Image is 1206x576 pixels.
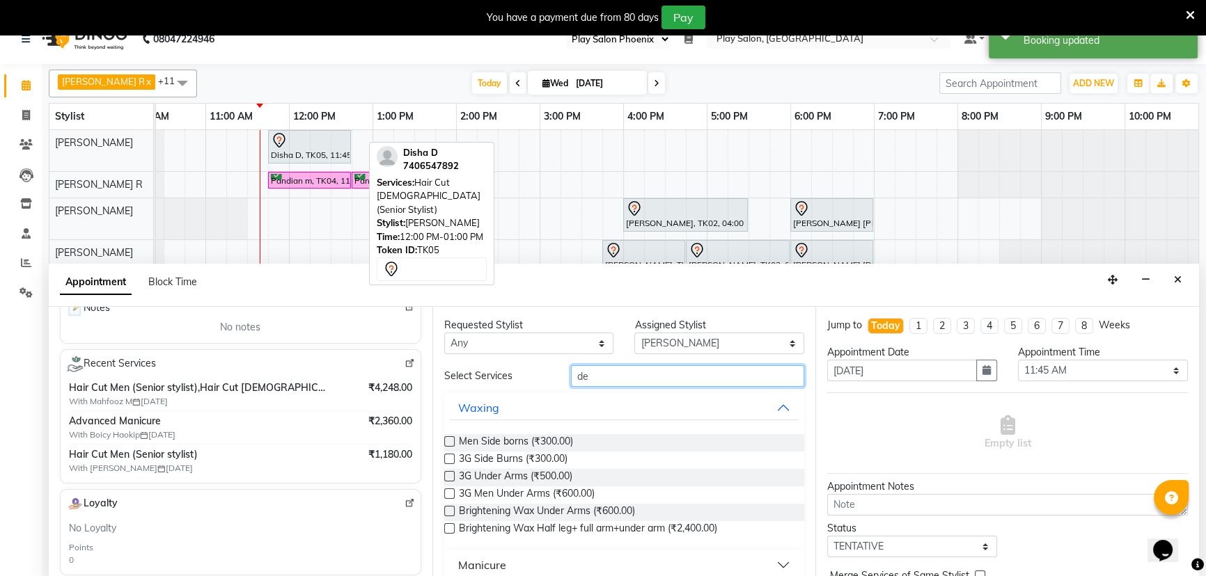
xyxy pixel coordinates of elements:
span: With Boicy Haokip [DATE] [69,429,243,441]
span: Brightening Wax Half leg+ full arm+under arm (₹2,400.00) [459,521,717,538]
div: Waxing [458,399,499,416]
a: 4:00 PM [624,106,668,127]
span: Brightening Wax Under Arms (₹600.00) [459,504,635,521]
span: 3G Side Burns (₹300.00) [459,451,567,469]
a: 9:00 PM [1042,106,1086,127]
span: 3G Men Under Arms (₹600.00) [459,486,595,504]
img: logo [36,19,131,58]
span: [PERSON_NAME] R [62,76,145,87]
img: profile [377,146,398,167]
div: [PERSON_NAME], TK03, 03:45 PM-04:45 PM, [PERSON_NAME], Arm, U-Arm [604,242,684,271]
li: 3 [957,318,975,334]
span: Wed [539,78,572,88]
span: Stylist: [377,217,405,228]
span: No notes [220,320,260,335]
div: Status [827,521,997,536]
span: Advanced Manicure [69,414,326,429]
span: Empty list [985,415,1031,451]
span: With [PERSON_NAME] [DATE] [69,462,243,474]
div: Today [871,319,900,333]
input: Search by service name [571,365,804,387]
button: Waxing [450,395,799,420]
div: Appointment Date [827,345,997,360]
div: Pandian m, TK04, 11:45 AM-12:45 PM, Hair Cut Men (Head Stylist) [269,174,350,187]
button: Pay [661,6,705,29]
span: Appointment [60,270,132,295]
div: [PERSON_NAME], TK02, 04:00 PM-05:30 PM, INOA Root Touch-Up Long [625,200,746,230]
div: Manicure [458,557,506,573]
a: 12:00 PM [290,106,339,127]
span: [PERSON_NAME] R [55,178,143,191]
span: Recent Services [66,355,156,372]
a: 3:00 PM [540,106,584,127]
div: 12:00 PM-01:00 PM [377,230,487,244]
a: 2:00 PM [457,106,501,127]
input: Search Appointment [939,72,1061,94]
b: 08047224946 [153,19,214,58]
div: Weeks [1099,318,1130,333]
span: With Mahfooz M [DATE] [69,395,243,408]
span: Men Side borns (₹300.00) [459,434,573,451]
div: TK05 [377,243,487,257]
li: 7 [1051,318,1070,334]
div: Points [69,541,93,554]
span: Stylist [55,110,84,122]
div: Assigned Stylist [634,318,804,333]
span: Disha D [403,147,438,158]
span: ₹1,180.00 [368,447,412,462]
span: Block Time [148,275,197,288]
span: 3G Under Arms (₹500.00) [459,469,572,486]
span: [PERSON_NAME] [55,136,133,149]
div: You have a payment due from 80 days [487,10,659,25]
div: Booking updated [1024,33,1187,48]
a: 5:00 PM [707,106,751,127]
li: 8 [1075,318,1093,334]
span: ₹2,360.00 [368,414,412,429]
a: 8:00 PM [958,106,1002,127]
div: [PERSON_NAME] [377,216,487,230]
button: Close [1168,269,1188,291]
span: Notes [66,299,110,317]
span: No Loyalty [69,521,116,536]
span: ADD NEW [1073,78,1114,88]
div: Select Services [434,369,561,383]
div: [PERSON_NAME] [PERSON_NAME], TK01, 06:00 PM-07:00 PM, Hair Cut [DEMOGRAPHIC_DATA] Style Director [792,200,872,230]
div: Jump to [827,318,862,333]
div: 0 [69,554,74,566]
a: x [145,76,151,87]
li: 2 [933,318,951,334]
li: 5 [1004,318,1022,334]
div: Appointment Notes [827,479,1188,494]
div: Pandian m, TK04, 12:45 PM-01:15 PM, [PERSON_NAME] Shaping [353,174,391,187]
div: Appointment Time [1018,345,1188,360]
a: 1:00 PM [373,106,417,127]
div: [PERSON_NAME], TK03, 04:45 PM-06:00 PM, Deluxe Pedicure [687,242,788,271]
input: yyyy-mm-dd [827,360,977,381]
input: 2025-09-03 [572,73,641,94]
li: 1 [909,318,927,334]
a: 6:00 PM [791,106,835,127]
span: +11 [158,75,185,86]
span: Loyalty [66,495,118,513]
span: Services: [377,177,414,188]
span: Time: [377,231,400,242]
span: Token ID: [377,244,417,255]
iframe: chat widget [1148,520,1192,562]
span: Today [472,72,507,94]
div: Disha D, TK05, 11:45 AM-12:45 PM, Hair Cut [DEMOGRAPHIC_DATA] (Senior Stylist) [269,132,350,161]
span: ₹4,248.00 [368,381,412,395]
span: Hair Cut [DEMOGRAPHIC_DATA] (Senior Stylist) [377,177,480,215]
span: [PERSON_NAME] [55,246,133,259]
li: 6 [1028,318,1046,334]
div: 7406547892 [403,159,459,173]
a: 11:00 AM [206,106,256,127]
div: Requested Stylist [444,318,614,333]
button: ADD NEW [1070,74,1118,93]
li: 4 [980,318,999,334]
span: Hair Cut Men (Senior stylist),Hair Cut [DEMOGRAPHIC_DATA] Style Director [69,381,326,395]
span: [PERSON_NAME] [55,205,133,217]
div: [PERSON_NAME] [PERSON_NAME], TK01, 06:00 PM-07:00 PM, Hair Cut [DEMOGRAPHIC_DATA] (Senior Stylist) [792,242,872,271]
a: 7:00 PM [875,106,918,127]
a: 10:00 PM [1125,106,1175,127]
span: Hair Cut Men (Senior stylist) [69,447,326,462]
